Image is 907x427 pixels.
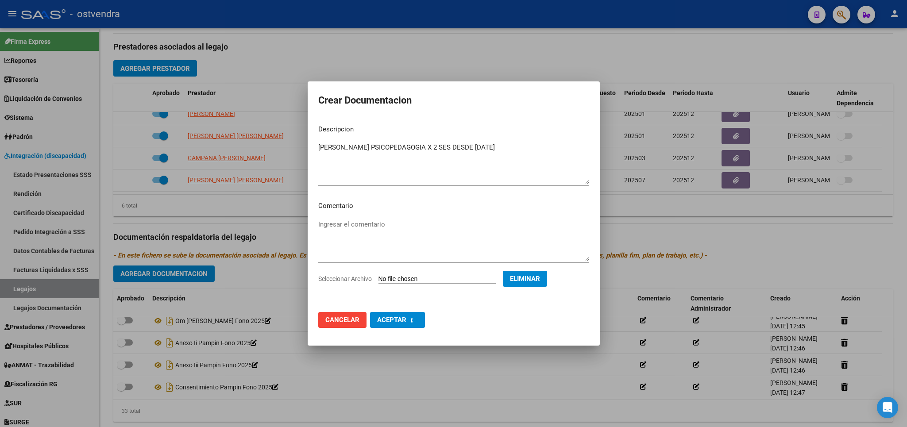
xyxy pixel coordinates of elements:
button: Aceptar [370,312,425,328]
span: Seleccionar Archivo [318,275,372,282]
h2: Crear Documentacion [318,92,589,109]
div: Open Intercom Messenger [877,397,898,418]
p: Comentario [318,201,589,211]
span: Aceptar [377,316,406,324]
span: Cancelar [325,316,359,324]
p: Descripcion [318,124,589,135]
button: Cancelar [318,312,367,328]
button: Eliminar [503,271,547,287]
span: Eliminar [510,275,540,283]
